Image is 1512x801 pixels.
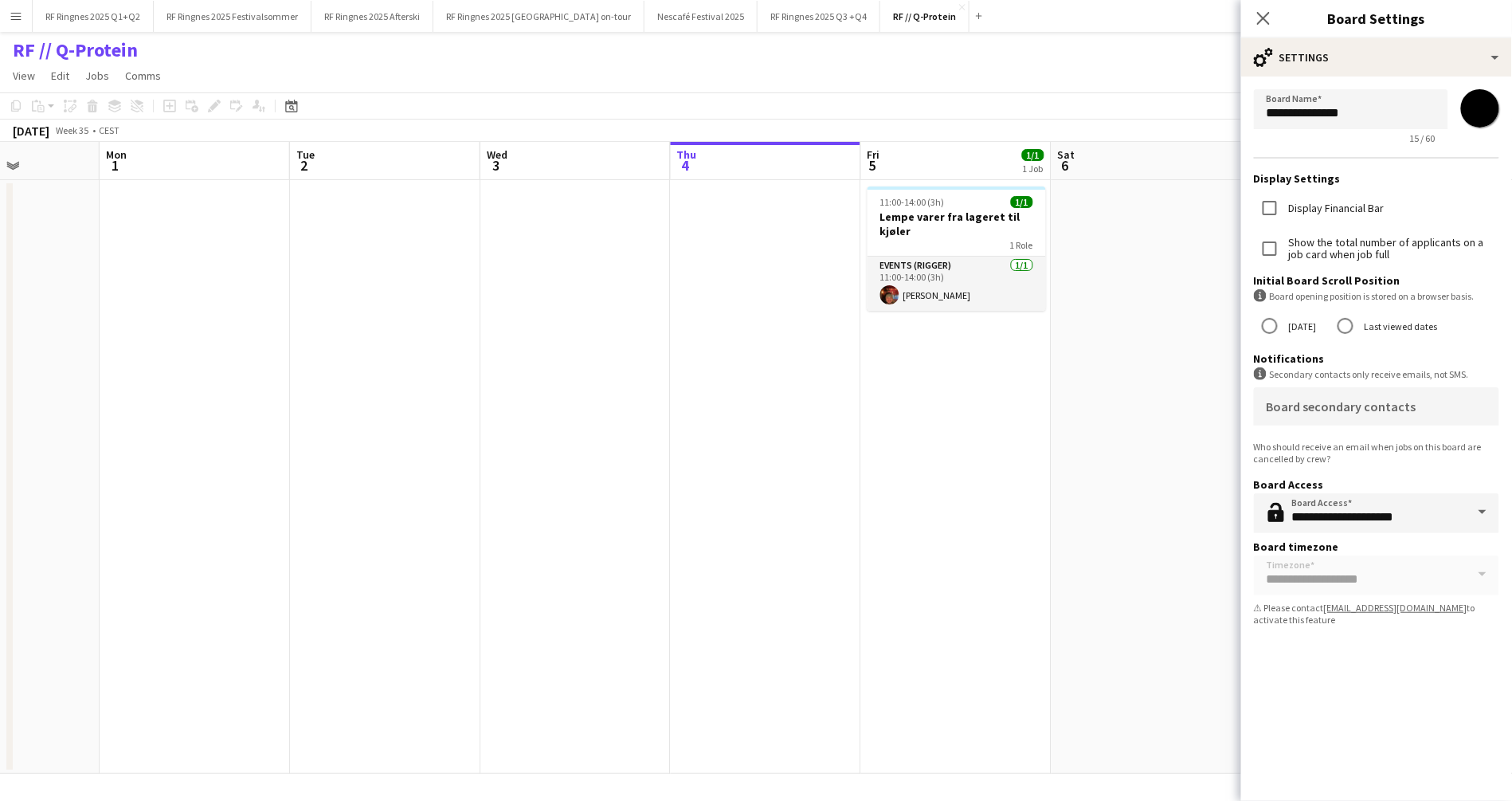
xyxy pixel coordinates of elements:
[13,38,138,62] h1: RF // Q-Protein
[868,210,1046,238] h3: Lempe varer fra lageret til kjøler
[433,1,644,32] button: RF Ringnes 2025 [GEOGRAPHIC_DATA] on-tour
[865,156,880,175] span: 5
[311,1,433,32] button: RF Ringnes 2025 Afterski
[1241,8,1512,29] h3: Board Settings
[677,147,697,162] span: Thu
[1241,38,1512,77] div: Settings
[484,156,507,175] span: 3
[51,69,69,83] span: Edit
[1286,237,1499,261] label: Show the total number of applicants on a job card when job full
[99,124,119,136] div: CEST
[868,187,1046,311] app-job-card: 11:00-14:00 (3h)1/1Lempe varer fra lageret til kjøler1 RoleEvents (Rigger)1/111:00-14:00 (3h)[PER...
[758,1,880,32] button: RF Ringnes 2025 Q3 +Q4
[1056,156,1075,175] span: 6
[85,69,109,83] span: Jobs
[1058,147,1075,162] span: Sat
[1022,149,1044,161] span: 1/1
[13,123,49,139] div: [DATE]
[1324,602,1467,614] a: [EMAIL_ADDRESS][DOMAIN_NAME]
[487,147,507,162] span: Wed
[868,147,880,162] span: Fri
[1254,367,1499,381] div: Secondary contacts only receive emails, not SMS.
[1286,314,1317,339] label: [DATE]
[880,196,945,208] span: 11:00-14:00 (3h)
[53,124,92,136] span: Week 35
[1361,314,1438,339] label: Last viewed dates
[1254,171,1499,186] h3: Display Settings
[1023,163,1044,175] div: 1 Job
[1254,602,1499,626] div: ⚠ Please contact to activate this feature
[1254,477,1499,492] h3: Board Access
[119,65,167,86] a: Comms
[1267,399,1416,414] mat-label: Board secondary contacts
[294,156,315,175] span: 2
[1011,196,1033,208] span: 1/1
[1254,441,1499,465] div: Who should receive an email when jobs on this board are cancelled by crew?
[6,65,41,86] a: View
[104,156,127,175] span: 1
[154,1,311,32] button: RF Ringnes 2025 Festivalsommer
[1397,132,1448,144] span: 15 / 60
[1254,273,1499,288] h3: Initial Board Scroll Position
[79,65,116,86] a: Jobs
[1254,351,1499,366] h3: Notifications
[644,1,758,32] button: Nescafé Festival 2025
[45,65,76,86] a: Edit
[1254,289,1499,303] div: Board opening position is stored on a browser basis.
[1010,239,1033,251] span: 1 Role
[868,257,1046,311] app-card-role: Events (Rigger)1/111:00-14:00 (3h)[PERSON_NAME]
[296,147,315,162] span: Tue
[106,147,127,162] span: Mon
[13,69,35,83] span: View
[125,69,161,83] span: Comms
[1254,540,1499,554] h3: Board timezone
[33,1,154,32] button: RF Ringnes 2025 Q1+Q2
[675,156,697,175] span: 4
[1286,202,1385,214] label: Display Financial Bar
[880,1,969,32] button: RF // Q-Protein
